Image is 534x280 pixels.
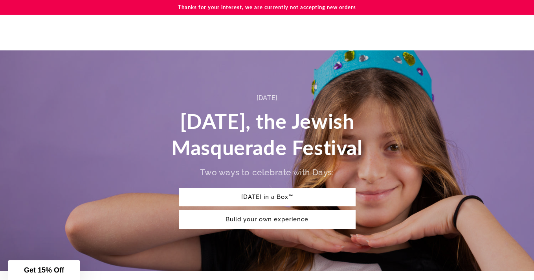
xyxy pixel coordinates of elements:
div: Get 15% Off [8,260,80,280]
span: Get 15% Off [24,266,64,274]
div: [DATE] [147,93,387,104]
span: [DATE], the Jewish Masquerade Festival [171,109,362,160]
a: [DATE] in a Box™ [179,188,356,206]
span: Two ways to celebrate with Days: [200,167,334,177]
a: Build your own experience [179,210,356,229]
